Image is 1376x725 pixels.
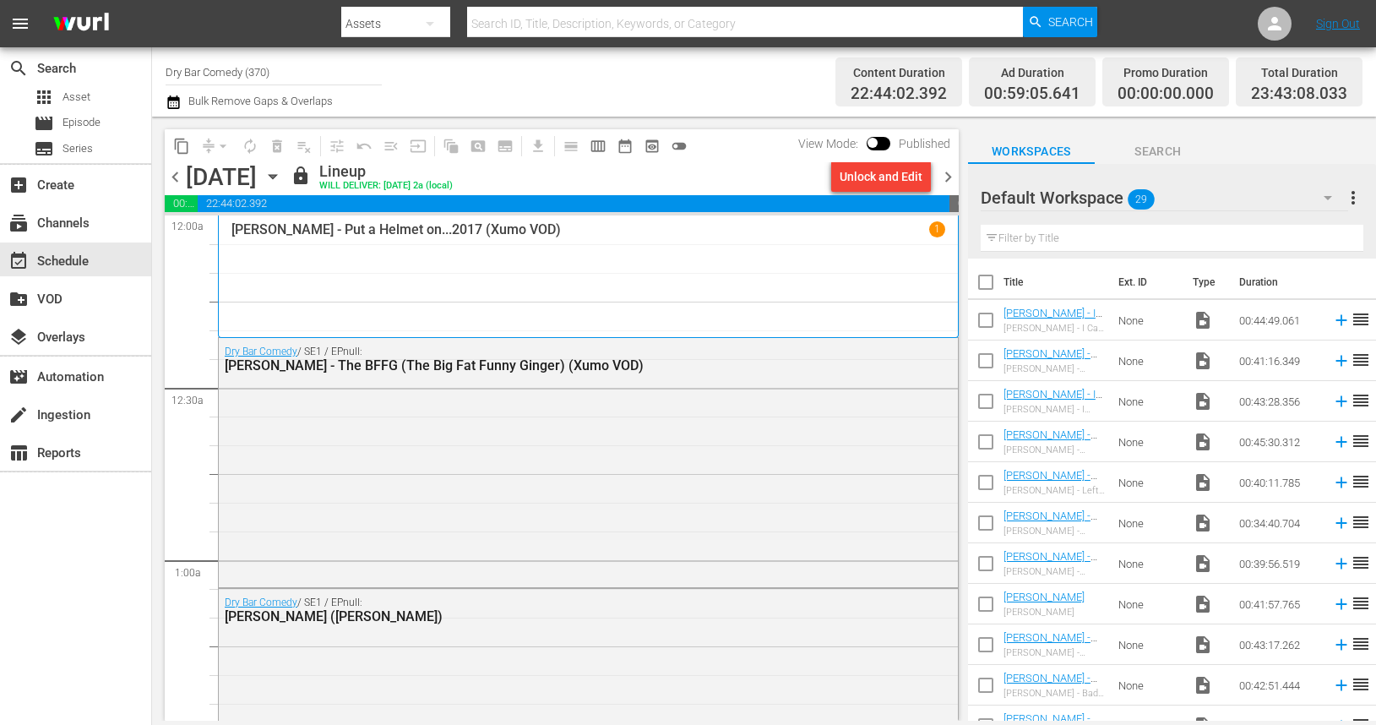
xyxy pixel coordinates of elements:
span: reorder [1351,472,1371,492]
span: Video [1193,513,1213,533]
img: ans4CAIJ8jUAAAAAAAAAAAAAAAAAAAAAAAAgQb4GAAAAAAAAAAAAAAAAAAAAAAAAJMjXAAAAAAAAAAAAAAAAAAAAAAAAgAT5G... [41,4,122,44]
button: Search [1023,7,1097,37]
a: Sign Out [1316,17,1360,30]
span: date_range_outlined [617,138,634,155]
span: Asset [63,89,90,106]
svg: Add to Schedule [1332,595,1351,613]
a: [PERSON_NAME] - I Can Get Whiter [1003,307,1102,332]
span: calendar_view_week_outlined [590,138,606,155]
span: Video [1193,594,1213,614]
svg: Add to Schedule [1332,514,1351,532]
div: [PERSON_NAME] - Bargain Basement [1003,526,1105,537]
div: Lineup [319,162,453,181]
td: None [1112,543,1186,584]
div: Content Duration [851,61,947,84]
div: [PERSON_NAME] [1003,607,1085,618]
span: Remove Gaps & Overlaps [195,133,237,160]
span: 00:16:51.967 [949,195,959,212]
a: [PERSON_NAME] - Prison for Wizards [1003,550,1097,575]
span: reorder [1351,553,1371,573]
th: Type [1183,259,1229,306]
td: None [1112,300,1186,341]
a: [PERSON_NAME] - Left Field [1003,469,1097,494]
span: Search [1048,7,1093,37]
th: Ext. ID [1108,259,1182,306]
div: [DATE] [186,163,257,191]
span: reorder [1351,350,1371,370]
a: [PERSON_NAME] - Bargain Basement [1003,510,1097,535]
svg: Add to Schedule [1332,554,1351,573]
span: Video [1193,553,1213,574]
td: None [1112,462,1186,503]
span: search [8,58,29,79]
span: Video [1193,675,1213,695]
span: Episode [34,113,54,134]
svg: Add to Schedule [1332,635,1351,654]
span: reorder [1351,431,1371,451]
span: Select an event to delete [264,133,291,160]
span: 29 [1128,182,1155,217]
svg: Add to Schedule [1332,352,1351,370]
span: Asset [34,87,54,107]
span: 23:43:08.033 [1251,84,1347,104]
span: Published [890,137,959,150]
td: 00:41:57.765 [1232,584,1325,624]
td: 00:39:56.519 [1232,543,1325,584]
td: 00:41:16.349 [1232,341,1325,381]
span: Workspaces [968,141,1095,162]
td: None [1112,381,1186,422]
span: chevron_left [165,166,186,188]
div: WILL DELIVER: [DATE] 2a (local) [319,181,453,192]
div: [PERSON_NAME] - Shoulda Tried Harder [1003,647,1105,658]
span: Video [1193,432,1213,452]
span: toggle_off [671,138,688,155]
span: Month Calendar View [612,133,639,160]
p: [PERSON_NAME] - Put a Helmet on...2017 (Xumo VOD) [231,221,561,237]
td: 00:42:51.444 [1232,665,1325,706]
button: Unlock and Edit [831,161,931,192]
a: Dry Bar Comedy [225,597,297,608]
span: preview_outlined [644,138,661,155]
span: Schedule [8,251,29,271]
span: Automation [8,367,29,387]
span: Ingestion [8,405,29,425]
th: Duration [1229,259,1330,306]
span: Fill episodes with ad slates [378,133,405,160]
span: subtitles [34,139,54,159]
a: [PERSON_NAME] - Shoulda Tried Harder [1003,631,1104,657]
div: Default Workspace [981,174,1348,221]
span: Update Metadata from Key Asset [405,133,432,160]
td: 00:45:30.312 [1232,422,1325,462]
span: Series [63,140,93,157]
span: more_vert [1343,188,1363,208]
td: None [1112,503,1186,543]
span: 00:59:05.641 [984,84,1080,104]
a: [PERSON_NAME] - I Started Out, as a Baby [1003,388,1102,426]
td: None [1112,584,1186,624]
span: Create Series Block [492,133,519,160]
span: reorder [1351,390,1371,411]
div: [PERSON_NAME] - Bad Teacher [1003,688,1105,699]
span: Customize Events [318,129,351,162]
div: [PERSON_NAME] - I Can Get Whiter [1003,323,1105,334]
span: reorder [1351,309,1371,330]
div: [PERSON_NAME] - Sharpest Knife on the Porch [1003,444,1105,455]
span: 00:00:00.000 [1118,84,1214,104]
span: Bulk Remove Gaps & Overlaps [186,95,333,107]
td: 00:40:11.785 [1232,462,1325,503]
div: / SE1 / EPnull: [225,346,862,373]
svg: Add to Schedule [1332,311,1351,330]
span: reorder [1351,674,1371,695]
span: 22:44:02.392 [851,84,947,104]
span: Video [1193,472,1213,493]
svg: Add to Schedule [1332,676,1351,695]
span: Search [1095,141,1221,162]
div: [PERSON_NAME] - Left Field [1003,485,1105,496]
span: content_copy [173,138,190,155]
span: Reports [8,443,29,463]
span: Download as CSV [519,129,552,162]
div: [PERSON_NAME] - Activated [1003,363,1105,374]
span: lock [291,166,311,186]
span: Channels [8,213,29,233]
span: Create Search Block [465,133,492,160]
